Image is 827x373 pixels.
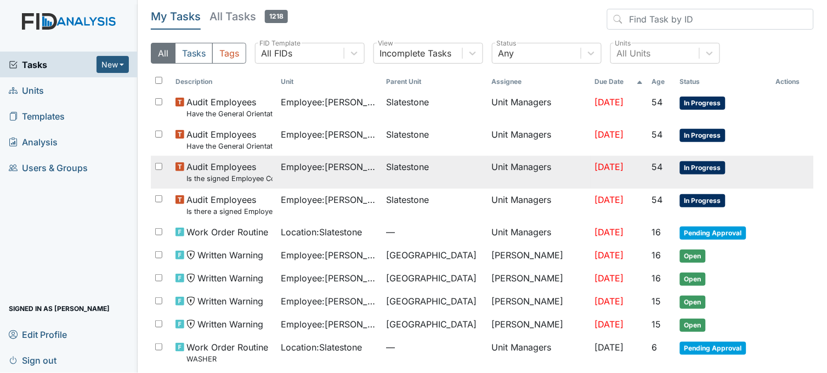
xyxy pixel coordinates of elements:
span: Employee : [PERSON_NAME] [281,128,378,141]
span: Location : Slatestone [281,341,362,354]
span: 54 [652,161,663,172]
span: Units [9,82,44,99]
button: All [151,43,175,64]
span: 6 [652,342,658,353]
span: 15 [652,296,661,307]
span: Employee : [PERSON_NAME] [281,193,378,206]
button: New [97,56,129,73]
small: WASHER [186,354,268,364]
span: Written Warning [197,272,263,285]
span: Templates [9,108,65,125]
div: Any [498,47,514,60]
td: [PERSON_NAME] [488,244,591,267]
span: [DATE] [595,129,624,140]
input: Toggle All Rows Selected [155,77,162,84]
span: Edit Profile [9,326,67,343]
span: Written Warning [197,248,263,262]
td: Unit Managers [488,189,591,221]
button: Tags [212,43,246,64]
span: Written Warning [197,295,263,308]
span: [GEOGRAPHIC_DATA] [387,295,477,308]
small: Is the signed Employee Confidentiality Agreement in the file (HIPPA)? [186,173,272,184]
span: [GEOGRAPHIC_DATA] [387,248,477,262]
td: [PERSON_NAME] [488,313,591,336]
span: [DATE] [595,194,624,205]
span: Employee : [PERSON_NAME] [281,95,378,109]
h5: My Tasks [151,9,201,24]
span: Employee : [PERSON_NAME] [281,160,378,173]
small: Have the General Orientation and ICF Orientation forms been completed? [186,141,272,151]
input: Find Task by ID [607,9,814,30]
div: All Units [616,47,650,60]
span: In Progress [680,97,726,110]
td: Unit Managers [488,221,591,244]
span: Sign out [9,352,56,369]
span: 16 [652,273,661,284]
th: Toggle SortBy [277,72,382,91]
small: Is there a signed Employee Job Description in the file for the employee's current position? [186,206,272,217]
span: 54 [652,97,663,108]
small: Have the General Orientation and ICF Orientation forms been completed? [186,109,272,119]
span: [GEOGRAPHIC_DATA] [387,318,477,331]
span: Open [680,296,706,309]
span: Audit Employees Is the signed Employee Confidentiality Agreement in the file (HIPPA)? [186,160,272,184]
span: Employee : [PERSON_NAME][GEOGRAPHIC_DATA] [281,318,378,331]
span: 15 [652,319,661,330]
span: Location : Slatestone [281,225,362,239]
span: Employee : [PERSON_NAME] [281,248,378,262]
span: Audit Employees Is there a signed Employee Job Description in the file for the employee's current... [186,193,272,217]
span: 1218 [265,10,288,23]
th: Toggle SortBy [648,72,676,91]
th: Toggle SortBy [591,72,648,91]
td: [PERSON_NAME] [488,267,591,290]
span: Pending Approval [680,342,746,355]
span: In Progress [680,194,726,207]
span: [DATE] [595,250,624,261]
span: [DATE] [595,296,624,307]
span: [DATE] [595,161,624,172]
span: In Progress [680,161,726,174]
span: Open [680,273,706,286]
div: Type filter [151,43,246,64]
span: 16 [652,227,661,238]
td: Unit Managers [488,91,591,123]
div: Incomplete Tasks [379,47,451,60]
span: Slatestone [387,95,429,109]
span: — [387,341,483,354]
th: Assignee [488,72,591,91]
div: All FIDs [261,47,292,60]
span: Work Order Routine WASHER [186,341,268,364]
span: Employee : [PERSON_NAME] [281,272,378,285]
span: 54 [652,129,663,140]
span: 54 [652,194,663,205]
span: Slatestone [387,160,429,173]
span: Written Warning [197,318,263,331]
span: [DATE] [595,273,624,284]
th: Toggle SortBy [171,72,276,91]
span: Pending Approval [680,227,746,240]
span: Work Order Routine [186,225,268,239]
td: Unit Managers [488,156,591,188]
a: Tasks [9,58,97,71]
th: Actions [772,72,814,91]
span: Audit Employees Have the General Orientation and ICF Orientation forms been completed? [186,95,272,119]
span: [DATE] [595,342,624,353]
span: Signed in as [PERSON_NAME] [9,300,110,317]
span: Employee : [PERSON_NAME] [281,295,378,308]
span: Analysis [9,133,58,150]
span: Slatestone [387,128,429,141]
span: Slatestone [387,193,429,206]
span: Open [680,250,706,263]
span: 16 [652,250,661,261]
span: [DATE] [595,97,624,108]
span: — [387,225,483,239]
span: In Progress [680,129,726,142]
span: [DATE] [595,227,624,238]
td: Unit Managers [488,336,591,369]
span: Users & Groups [9,159,88,176]
span: [GEOGRAPHIC_DATA] [387,272,477,285]
td: [PERSON_NAME] [488,290,591,313]
th: Toggle SortBy [676,72,772,91]
th: Toggle SortBy [382,72,488,91]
